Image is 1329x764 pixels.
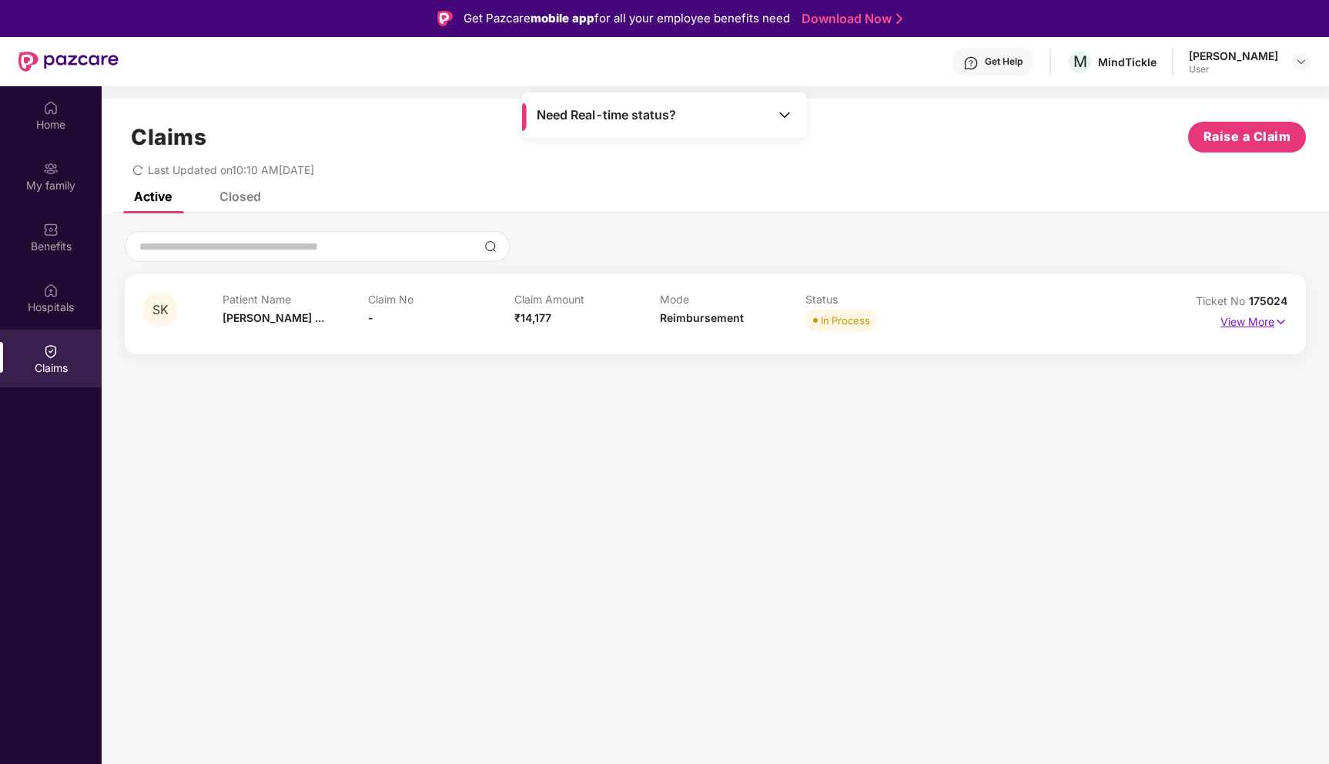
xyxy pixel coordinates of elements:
[464,9,790,28] div: Get Pazcare for all your employee benefits need
[18,52,119,72] img: New Pazcare Logo
[537,107,676,123] span: Need Real-time status?
[223,311,324,324] span: [PERSON_NAME] ...
[1073,52,1087,71] span: M
[1220,310,1287,330] p: View More
[1295,55,1307,68] img: svg+xml;base64,PHN2ZyBpZD0iRHJvcGRvd24tMzJ4MzIiIHhtbG5zPSJodHRwOi8vd3d3LnczLm9yZy8yMDAwL3N2ZyIgd2...
[802,11,898,27] a: Download Now
[1098,55,1157,69] div: MindTickle
[223,293,368,306] p: Patient Name
[368,293,514,306] p: Claim No
[1189,63,1278,75] div: User
[1189,49,1278,63] div: [PERSON_NAME]
[660,293,805,306] p: Mode
[777,107,792,122] img: Toggle Icon
[43,161,59,176] img: svg+xml;base64,PHN2ZyB3aWR0aD0iMjAiIGhlaWdodD0iMjAiIHZpZXdCb3g9IjAgMCAyMCAyMCIgZmlsbD0ibm9uZSIgeG...
[484,240,497,253] img: svg+xml;base64,PHN2ZyBpZD0iU2VhcmNoLTMyeDMyIiB4bWxucz0iaHR0cDovL3d3dy53My5vcmcvMjAwMC9zdmciIHdpZH...
[437,11,453,26] img: Logo
[368,311,373,324] span: -
[963,55,979,71] img: svg+xml;base64,PHN2ZyBpZD0iSGVscC0zMngzMiIgeG1sbnM9Imh0dHA6Ly93d3cudzMub3JnLzIwMDAvc3ZnIiB3aWR0aD...
[985,55,1023,68] div: Get Help
[43,283,59,298] img: svg+xml;base64,PHN2ZyBpZD0iSG9zcGl0YWxzIiB4bWxucz0iaHR0cDovL3d3dy53My5vcmcvMjAwMC9zdmciIHdpZHRoPS...
[148,163,314,176] span: Last Updated on 10:10 AM[DATE]
[805,293,951,306] p: Status
[514,311,551,324] span: ₹14,177
[152,303,169,317] span: SK
[43,100,59,116] img: svg+xml;base64,PHN2ZyBpZD0iSG9tZSIgeG1sbnM9Imh0dHA6Ly93d3cudzMub3JnLzIwMDAvc3ZnIiB3aWR0aD0iMjAiIG...
[821,313,870,328] div: In Process
[896,11,902,27] img: Stroke
[660,311,744,324] span: Reimbursement
[1196,294,1249,307] span: Ticket No
[43,343,59,359] img: svg+xml;base64,PHN2ZyBpZD0iQ2xhaW0iIHhtbG5zPSJodHRwOi8vd3d3LnczLm9yZy8yMDAwL3N2ZyIgd2lkdGg9IjIwIi...
[531,11,594,25] strong: mobile app
[134,189,172,204] div: Active
[1203,127,1291,146] span: Raise a Claim
[131,124,206,150] h1: Claims
[514,293,660,306] p: Claim Amount
[219,189,261,204] div: Closed
[43,222,59,237] img: svg+xml;base64,PHN2ZyBpZD0iQmVuZWZpdHMiIHhtbG5zPSJodHRwOi8vd3d3LnczLm9yZy8yMDAwL3N2ZyIgd2lkdGg9Ij...
[132,163,143,176] span: redo
[1274,313,1287,330] img: svg+xml;base64,PHN2ZyB4bWxucz0iaHR0cDovL3d3dy53My5vcmcvMjAwMC9zdmciIHdpZHRoPSIxNyIgaGVpZ2h0PSIxNy...
[1249,294,1287,307] span: 175024
[1188,122,1306,152] button: Raise a Claim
